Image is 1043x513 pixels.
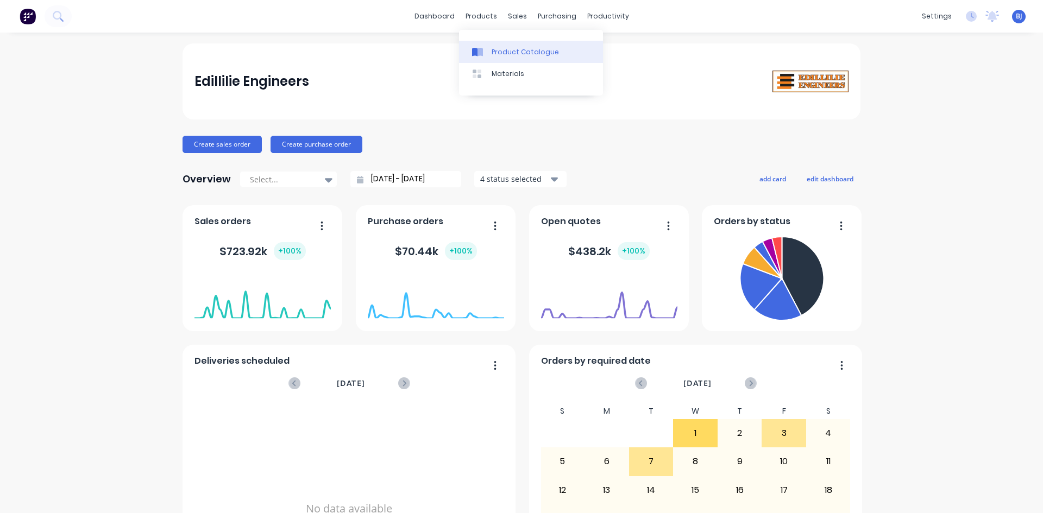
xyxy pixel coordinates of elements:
[806,403,851,419] div: S
[541,403,585,419] div: S
[368,215,443,228] span: Purchase orders
[585,448,629,475] div: 6
[629,403,674,419] div: T
[409,8,460,24] a: dashboard
[337,377,365,389] span: [DATE]
[1016,11,1022,21] span: BJ
[460,8,502,24] div: products
[585,403,629,419] div: M
[585,477,629,504] div: 13
[194,71,309,92] div: Edillilie Engineers
[20,8,36,24] img: Factory
[183,136,262,153] button: Create sales order
[683,377,712,389] span: [DATE]
[762,403,806,419] div: F
[718,403,762,419] div: T
[916,8,957,24] div: settings
[532,8,582,24] div: purchasing
[718,477,762,504] div: 16
[762,420,806,447] div: 3
[502,8,532,24] div: sales
[474,171,567,187] button: 4 status selected
[194,354,290,368] span: Deliveries scheduled
[800,172,860,186] button: edit dashboard
[541,448,585,475] div: 5
[674,448,717,475] div: 8
[219,242,306,260] div: $ 723.92k
[762,448,806,475] div: 10
[630,448,673,475] div: 7
[271,136,362,153] button: Create purchase order
[274,242,306,260] div: + 100 %
[630,477,673,504] div: 14
[807,448,850,475] div: 11
[395,242,477,260] div: $ 70.44k
[480,173,549,185] div: 4 status selected
[674,477,717,504] div: 15
[618,242,650,260] div: + 100 %
[445,242,477,260] div: + 100 %
[492,47,559,57] div: Product Catalogue
[568,242,650,260] div: $ 438.2k
[541,215,601,228] span: Open quotes
[194,215,251,228] span: Sales orders
[752,172,793,186] button: add card
[772,71,849,93] img: Edillilie Engineers
[183,168,231,190] div: Overview
[807,420,850,447] div: 4
[459,63,603,85] a: Materials
[718,420,762,447] div: 2
[459,41,603,62] a: Product Catalogue
[807,477,850,504] div: 18
[762,477,806,504] div: 17
[673,403,718,419] div: W
[541,477,585,504] div: 12
[718,448,762,475] div: 9
[492,69,524,79] div: Materials
[674,420,717,447] div: 1
[714,215,790,228] span: Orders by status
[582,8,634,24] div: productivity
